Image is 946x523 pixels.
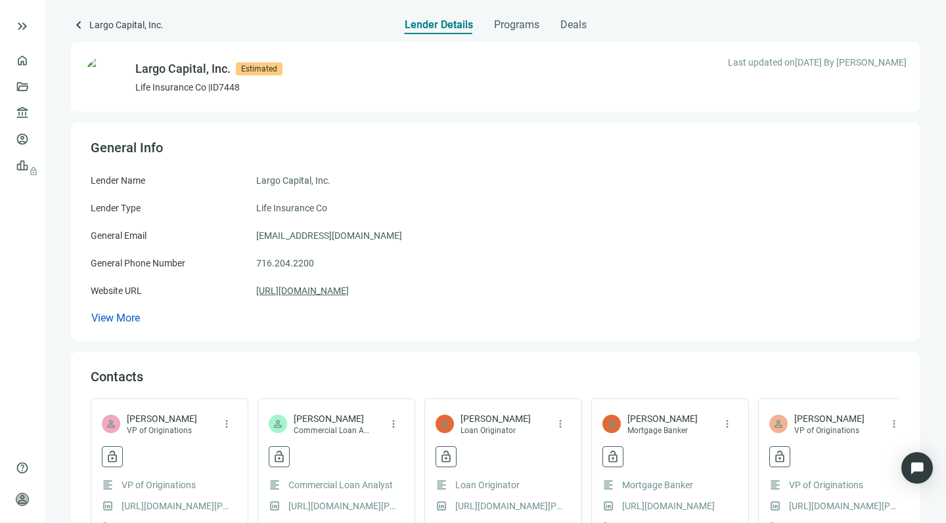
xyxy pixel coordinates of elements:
span: more_vert [721,418,733,430]
span: [PERSON_NAME] [127,412,197,425]
span: [PERSON_NAME] [627,412,698,425]
span: format_align_left [602,479,614,491]
span: 716.204.2200 [256,256,314,270]
button: more_vert [383,413,404,434]
span: Largo Capital, Inc. [89,17,164,35]
img: ad199841-5f66-478c-8a8b-680a2c0b1db9 [84,55,127,98]
a: [URL][DOMAIN_NAME][PERSON_NAME] [789,499,901,513]
span: more_vert [888,418,900,430]
span: Life Insurance Co [256,201,327,215]
span: Commercial Loan Analyst [288,478,393,492]
div: Largo Capital, Inc. [135,60,231,78]
span: VP of Originations [789,478,863,492]
a: [URL][DOMAIN_NAME] [622,499,715,513]
span: format_align_left [102,479,114,491]
button: lock_open [602,446,623,467]
a: [URL][DOMAIN_NAME] [256,283,349,298]
span: Last updated on [DATE] By [PERSON_NAME] [728,55,907,70]
button: lock_open [269,446,290,467]
span: VP of Originations [794,425,865,436]
button: lock_open [436,446,457,467]
button: lock_open [102,446,123,467]
button: View More [91,311,141,325]
span: VP of Originations [127,425,197,436]
span: person [439,418,451,430]
span: format_align_left [269,479,281,491]
span: Programs [494,18,539,31]
a: keyboard_arrow_left [71,17,87,35]
span: [PERSON_NAME] [794,412,865,425]
span: lock_open [439,450,453,463]
span: lock_open [273,450,286,463]
span: [PERSON_NAME] [461,412,531,425]
span: Lender Name [91,175,145,186]
a: [URL][DOMAIN_NAME][PERSON_NAME] [288,499,400,513]
span: lock_open [106,450,119,463]
span: Website URL [91,285,142,296]
span: person [16,493,29,506]
span: person [606,418,618,430]
button: more_vert [884,413,905,434]
button: more_vert [216,413,237,434]
span: VP of Originations [122,478,196,492]
a: [URL][DOMAIN_NAME][PERSON_NAME] [455,499,567,513]
span: keyboard_arrow_left [71,17,87,33]
span: Contacts [91,369,143,385]
span: Deals [560,18,587,31]
button: keyboard_double_arrow_right [14,18,30,34]
span: Lender Type [91,203,141,213]
span: Largo Capital, Inc. [256,173,330,188]
span: General Info [91,140,163,156]
span: Estimated [236,62,282,75]
span: more_vert [388,418,399,430]
span: General Phone Number [91,258,185,268]
span: person [272,418,284,430]
button: more_vert [717,413,738,434]
button: lock_open [769,446,790,467]
span: [PERSON_NAME] [294,412,369,425]
span: Commercial Loan Analyst [294,425,369,436]
div: Open Intercom Messenger [901,452,933,484]
p: Life Insurance Co | ID 7448 [135,81,282,94]
span: lock_open [606,450,619,463]
span: Loan Originator [461,425,531,436]
span: Loan Originator [455,478,520,492]
span: lock_open [773,450,786,463]
span: General Email [91,230,146,241]
span: Mortgage Banker [622,478,693,492]
span: format_align_left [769,479,781,491]
span: person [773,418,784,430]
span: Lender Details [405,18,473,31]
span: format_align_left [436,479,447,491]
span: more_vert [554,418,566,430]
span: View More [91,312,140,324]
span: help [16,461,29,474]
span: person [105,418,117,430]
span: more_vert [221,418,233,430]
button: more_vert [550,413,571,434]
a: [URL][DOMAIN_NAME][PERSON_NAME] [122,499,233,513]
span: [EMAIL_ADDRESS][DOMAIN_NAME] [256,228,402,243]
span: Mortgage Banker [627,425,698,436]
